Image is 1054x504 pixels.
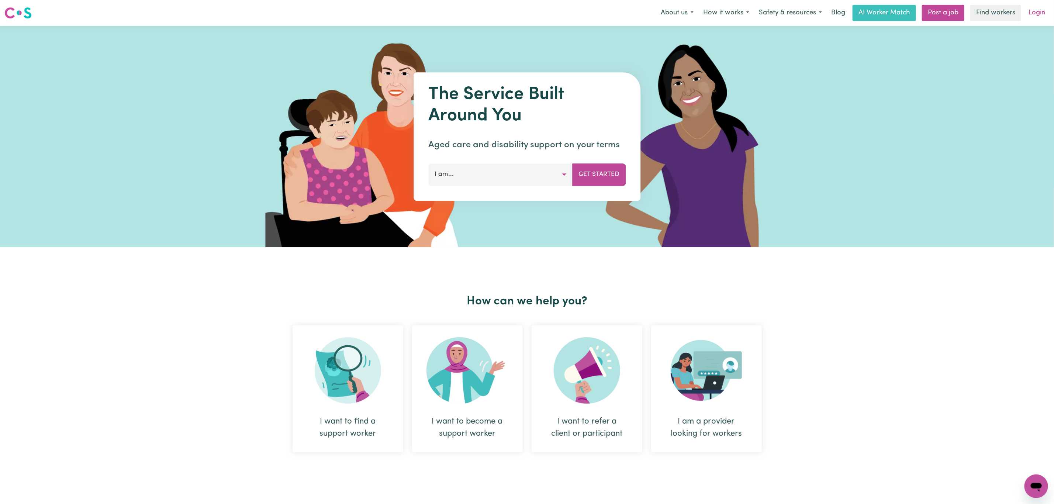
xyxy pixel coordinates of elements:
[4,6,32,20] img: Careseekers logo
[293,325,403,452] div: I want to find a support worker
[651,325,762,452] div: I am a provider looking for workers
[4,4,32,21] a: Careseekers logo
[430,415,505,440] div: I want to become a support worker
[754,5,827,21] button: Safety & resources
[1024,474,1048,498] iframe: Button to launch messaging window, conversation in progress
[656,5,698,21] button: About us
[554,337,620,404] img: Refer
[827,5,850,21] a: Blog
[288,294,766,308] h2: How can we help you?
[412,325,523,452] div: I want to become a support worker
[853,5,916,21] a: AI Worker Match
[671,337,742,404] img: Provider
[549,415,625,440] div: I want to refer a client or participant
[1024,5,1050,21] a: Login
[572,163,626,186] button: Get Started
[426,337,508,404] img: Become Worker
[428,163,573,186] button: I am...
[428,84,626,127] h1: The Service Built Around You
[315,337,381,404] img: Search
[970,5,1021,21] a: Find workers
[698,5,754,21] button: How it works
[669,415,744,440] div: I am a provider looking for workers
[428,138,626,152] p: Aged care and disability support on your terms
[310,415,386,440] div: I want to find a support worker
[532,325,642,452] div: I want to refer a client or participant
[922,5,964,21] a: Post a job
